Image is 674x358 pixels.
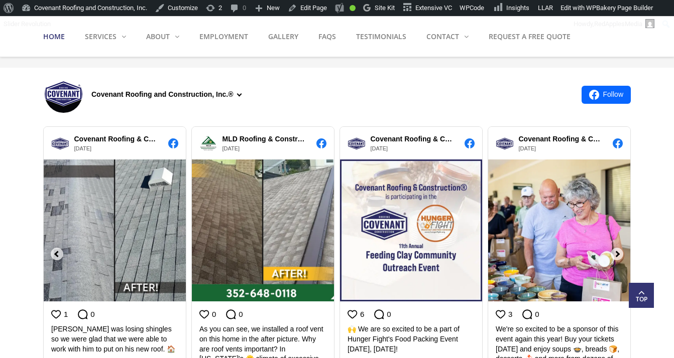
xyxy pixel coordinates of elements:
[90,309,94,319] span: 0
[488,159,630,301] img: Trustindex feed image, shared by Covenant Roofing & Construction Inc. on Facebook on October 10, ...
[74,145,92,151] span: [DATE]
[91,89,234,100] div: Covenant Roofing and Construction, Inc.®
[136,17,189,57] a: About
[582,86,631,104] a: Follow
[189,17,258,57] a: Employment
[350,5,356,11] div: Good
[535,309,539,319] span: 0
[346,17,416,57] a: Testimonials
[268,32,298,41] strong: Gallery
[570,16,658,32] a: Howdy,
[629,283,654,308] a: Top
[199,32,248,41] strong: Employment
[629,294,654,304] span: Top
[43,32,65,41] strong: Home
[371,134,455,144] div: Covenant Roofing & Construction Inc.
[356,32,406,41] strong: Testimonials
[4,20,51,28] span: Slider Revolution
[74,134,159,144] div: Covenant Roofing & Construction Inc.
[375,4,395,12] span: Site Kit
[212,309,216,319] span: 0
[308,17,346,57] a: FAQs
[594,20,642,28] span: RedApplesMedia
[479,17,581,57] a: Request a Free Quote
[371,145,388,151] span: [DATE]
[239,309,243,319] span: 0
[44,159,186,301] img: Trustindex feed image, shared by Covenant Roofing & Construction Inc. on Facebook on October 10, ...
[43,17,75,57] a: Home
[64,309,68,319] span: 1
[85,32,117,41] strong: Services
[519,134,603,144] div: Covenant Roofing & Construction Inc.
[416,17,479,57] a: Contact
[75,17,136,57] a: Services
[146,32,170,41] strong: About
[340,159,482,301] img: Trustindex feed image, shared by Covenant Roofing & Construction Inc. on Facebook on October 10, ...
[360,309,364,319] span: 6
[506,4,529,12] span: Insights
[508,309,512,319] span: 3
[489,32,571,41] strong: Request a Free Quote
[258,17,308,57] a: Gallery
[222,134,307,144] div: MLD Roofing & Construction Inc.
[318,32,336,41] strong: FAQs
[192,159,334,301] img: Trustindex feed image, shared by MLD Roofing & Construction Inc. on Facebook on October 10, 2025.
[387,309,391,319] span: 0
[519,145,536,151] span: [DATE]
[222,145,240,151] span: [DATE]
[426,32,459,41] strong: Contact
